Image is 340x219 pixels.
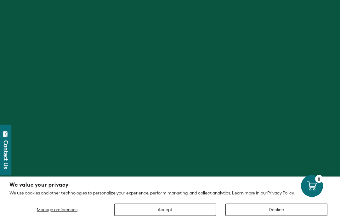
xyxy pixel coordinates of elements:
div: Contact Us [3,140,9,169]
button: Accept [114,204,216,216]
button: Manage preferences [9,204,105,216]
button: Decline [225,204,327,216]
p: We use cookies and other technologies to personalize your experience, perform marketing, and coll... [9,190,331,196]
h2: We value your privacy [9,182,331,188]
div: 0 [315,175,323,183]
span: Manage preferences [37,207,77,212]
a: Privacy Policy. [267,190,295,195]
